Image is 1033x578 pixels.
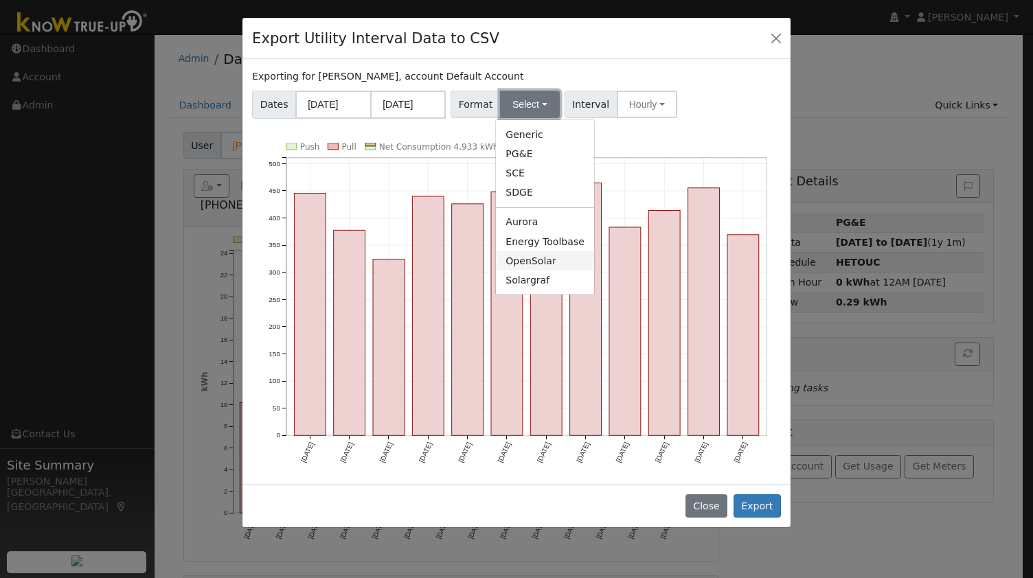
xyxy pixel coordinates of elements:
text: 0 [276,432,280,439]
a: PG&E [496,144,594,163]
rect: onclick="" [688,188,720,436]
text: [DATE] [536,441,552,463]
text: 150 [269,350,280,358]
text: 50 [273,404,281,412]
a: OpenSolar [496,251,594,270]
text: 300 [269,268,280,276]
a: Solargraf [496,270,594,290]
a: SCE [496,164,594,183]
button: Export [734,494,781,518]
a: Energy Toolbase [496,232,594,251]
text: Push [300,142,320,152]
span: Dates [252,91,296,119]
label: Exporting for [PERSON_NAME], account Default Account [252,69,523,84]
text: 200 [269,323,280,330]
text: [DATE] [299,441,315,463]
rect: onclick="" [728,235,760,436]
a: SDGE [496,183,594,203]
rect: onclick="" [649,210,681,435]
text: 100 [269,377,280,384]
rect: onclick="" [295,193,326,435]
h4: Export Utility Interval Data to CSV [252,27,499,49]
rect: onclick="" [373,259,405,435]
button: Close [685,494,727,518]
text: [DATE] [497,441,512,463]
text: 350 [269,241,280,248]
text: Pull [342,142,356,152]
text: [DATE] [339,441,355,463]
rect: onclick="" [531,226,563,436]
rect: onclick="" [491,192,523,435]
text: [DATE] [418,441,433,463]
text: 400 [269,214,280,222]
text: [DATE] [378,441,394,463]
text: [DATE] [694,441,710,463]
text: [DATE] [576,441,591,463]
rect: onclick="" [609,227,641,436]
rect: onclick="" [413,196,444,436]
text: [DATE] [615,441,631,463]
button: Select [500,91,560,118]
text: 450 [269,187,280,194]
text: [DATE] [733,441,749,463]
button: Hourly [617,91,677,118]
span: Interval [565,91,617,118]
span: Format [451,91,501,118]
a: Generic [496,125,594,144]
a: Aurora [496,213,594,232]
button: Close [767,28,786,47]
rect: onclick="" [452,204,484,436]
text: 250 [269,295,280,303]
text: [DATE] [457,441,473,463]
text: 500 [269,159,280,167]
rect: onclick="" [570,183,602,435]
text: [DATE] [654,441,670,463]
text: Net Consumption 4,933 kWh [379,142,499,152]
rect: onclick="" [334,230,365,435]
